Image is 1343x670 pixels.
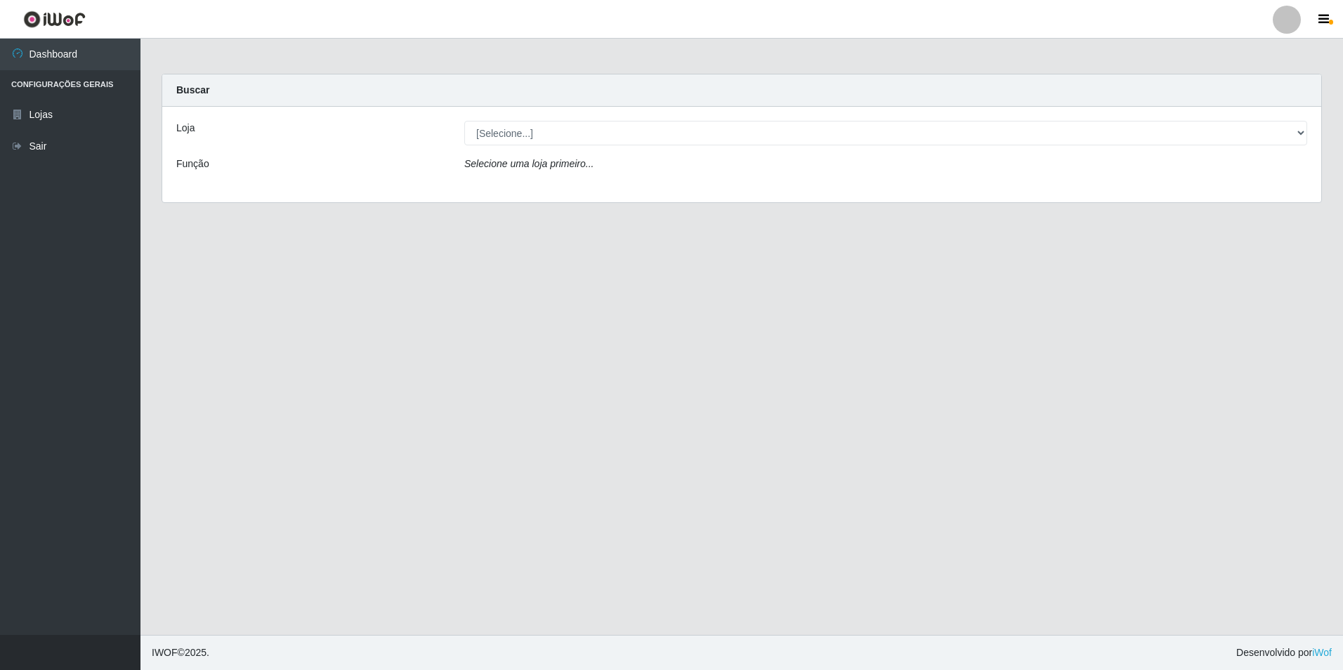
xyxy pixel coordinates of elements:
label: Loja [176,121,195,136]
a: iWof [1312,647,1332,658]
strong: Buscar [176,84,209,96]
span: Desenvolvido por [1236,645,1332,660]
i: Selecione uma loja primeiro... [464,158,594,169]
span: IWOF [152,647,178,658]
span: © 2025 . [152,645,209,660]
img: CoreUI Logo [23,11,86,28]
label: Função [176,157,209,171]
